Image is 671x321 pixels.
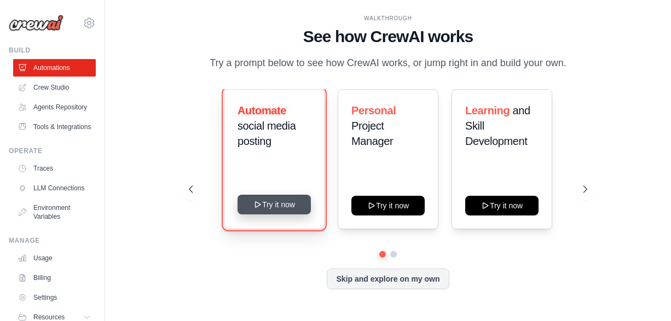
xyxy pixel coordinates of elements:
[204,55,572,71] p: Try a prompt below to see how CrewAI works, or jump right in and build your own.
[238,120,296,147] span: social media posting
[189,27,587,46] h1: See how CrewAI works
[616,269,671,321] iframe: Chat Widget
[327,269,449,289] button: Skip and explore on my own
[13,269,96,287] a: Billing
[351,196,425,215] button: Try it now
[465,104,530,147] span: and Skill Development
[13,98,96,116] a: Agents Repository
[13,79,96,96] a: Crew Studio
[13,59,96,77] a: Automations
[9,147,96,155] div: Operate
[13,289,96,306] a: Settings
[9,46,96,55] div: Build
[13,249,96,267] a: Usage
[13,199,96,225] a: Environment Variables
[189,14,587,22] div: WALKTHROUGH
[9,236,96,245] div: Manage
[238,195,311,214] button: Try it now
[13,118,96,136] a: Tools & Integrations
[465,196,539,215] button: Try it now
[13,160,96,177] a: Traces
[465,104,510,116] span: Learning
[351,120,393,147] span: Project Manager
[13,179,96,197] a: LLM Connections
[238,104,286,116] span: Automate
[351,104,396,116] span: Personal
[9,15,63,31] img: Logo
